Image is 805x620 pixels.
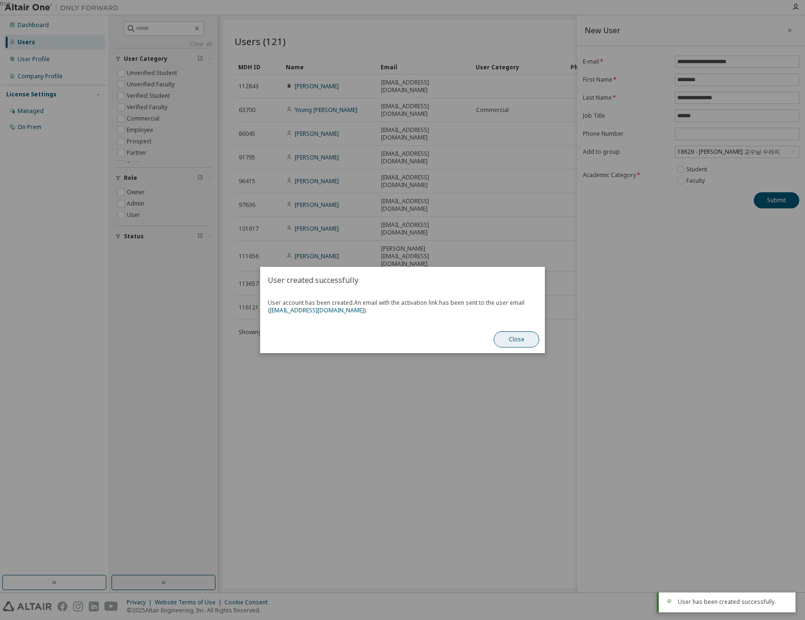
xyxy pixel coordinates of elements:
[270,306,364,314] a: [EMAIL_ADDRESS][DOMAIN_NAME]
[678,598,788,606] div: User has been created successfully.
[268,299,537,314] span: User account has been created.
[268,299,524,314] span: An email with the activation link has been sent to the user email ( ).
[260,267,545,293] h2: User created successfully
[494,331,539,348] button: Close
